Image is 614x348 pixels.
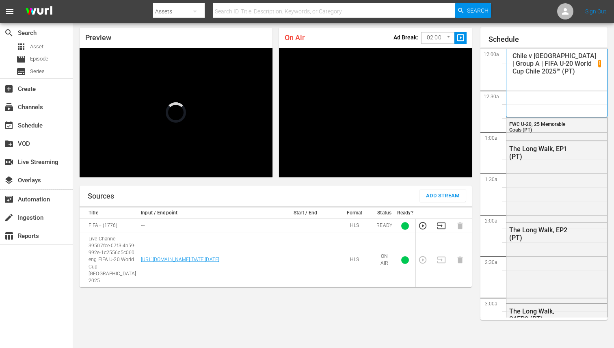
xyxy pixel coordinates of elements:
[4,231,14,241] span: Reports
[4,121,14,130] span: Schedule
[80,233,138,287] td: Live Channel 39507fce-07f3-4b59-992e-1c2556c5c060 eng FIFA U-20 World Cup [GEOGRAPHIC_DATA] 2025
[512,52,598,75] p: Chile v [GEOGRAPHIC_DATA] | Group A | FIFA U-20 World Cup Chile 2025™ (PT)
[395,208,416,219] th: Ready?
[4,175,14,185] span: Overlays
[393,34,418,41] p: Ad Break:
[4,139,14,149] span: VOD
[285,33,305,42] span: On Air
[138,219,276,233] td: ---
[16,67,26,76] span: Series
[509,307,571,323] div: The Long Walk, S1EP3 (PT)
[509,226,571,242] div: The Long Walk, EP2 (PT)
[335,208,374,219] th: Format
[374,219,395,233] td: READY
[374,208,395,219] th: Status
[138,208,276,219] th: Input / Endpoint
[88,192,114,200] h1: Sources
[4,213,14,223] span: Ingestion
[335,219,374,233] td: HLS
[489,35,608,43] h1: Schedule
[16,54,26,64] span: Episode
[30,55,48,63] span: Episode
[5,6,15,16] span: menu
[30,67,45,76] span: Series
[335,233,374,287] td: HLS
[4,84,14,94] span: Create
[426,191,460,201] span: Add Stream
[30,43,43,51] span: Asset
[421,30,454,45] div: 02:00
[585,8,606,15] a: Sign Out
[85,33,111,42] span: Preview
[420,190,466,202] button: Add Stream
[467,3,489,18] span: Search
[509,121,565,133] span: FWC U-20, 25 Memorable Goals (PT)
[16,42,26,52] span: Asset
[80,208,138,219] th: Title
[437,221,446,230] button: Transition
[456,33,465,43] span: slideshow_sharp
[80,48,272,177] div: Video Player
[598,61,601,66] p: 1
[455,3,491,18] button: Search
[80,219,138,233] td: FIFA+ (1776)
[4,102,14,112] span: Channels
[19,2,58,21] img: ans4CAIJ8jUAAAAAAAAAAAAAAAAAAAAAAAAgQb4GAAAAAAAAAAAAAAAAAAAAAAAAJMjXAAAAAAAAAAAAAAAAAAAAAAAAgAT5G...
[4,157,14,167] span: Live Streaming
[4,195,14,204] span: Automation
[509,145,571,160] div: The Long Walk, EP1 (PT)
[4,28,14,38] span: Search
[276,208,335,219] th: Start / End
[374,233,395,287] td: ON AIR
[279,48,472,177] div: Video Player
[141,257,219,262] a: [URL][DOMAIN_NAME][DATE][DATE]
